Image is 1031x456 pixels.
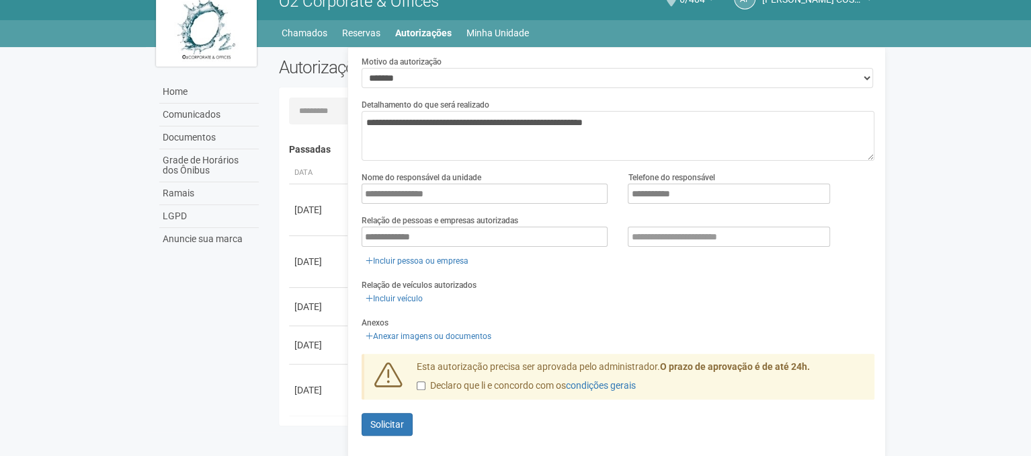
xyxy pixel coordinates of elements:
[362,99,489,111] label: Detalhamento do que será realizado
[289,162,349,184] th: Data
[294,300,344,313] div: [DATE]
[282,24,327,42] a: Chamados
[159,228,259,250] a: Anuncie sua marca
[566,380,636,391] a: condições gerais
[159,149,259,182] a: Grade de Horários dos Ônibus
[279,57,567,77] h2: Autorizações
[395,24,452,42] a: Autorizações
[159,81,259,104] a: Home
[294,255,344,268] div: [DATE]
[466,24,529,42] a: Minha Unidade
[660,361,810,372] strong: O prazo de aprovação é de até 24h.
[362,215,518,227] label: Relação de pessoas e empresas autorizadas
[362,329,495,344] a: Anexar imagens ou documentos
[370,419,404,430] span: Solicitar
[407,360,874,400] div: Esta autorização precisa ser aprovada pelo administrador.
[289,145,865,155] h4: Passadas
[417,381,425,390] input: Declaro que li e concordo com oscondições gerais
[159,182,259,205] a: Ramais
[362,254,472,268] a: Incluir pessoa ou empresa
[159,205,259,228] a: LGPD
[362,413,413,436] button: Solicitar
[417,379,636,393] label: Declaro que li e concordo com os
[362,279,477,291] label: Relação de veículos autorizados
[362,317,388,329] label: Anexos
[342,24,380,42] a: Reservas
[362,291,427,306] a: Incluir veículo
[628,172,714,184] label: Telefone do responsável
[294,383,344,397] div: [DATE]
[362,56,442,68] label: Motivo da autorização
[294,338,344,352] div: [DATE]
[159,104,259,126] a: Comunicados
[294,203,344,217] div: [DATE]
[362,172,481,184] label: Nome do responsável da unidade
[159,126,259,149] a: Documentos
